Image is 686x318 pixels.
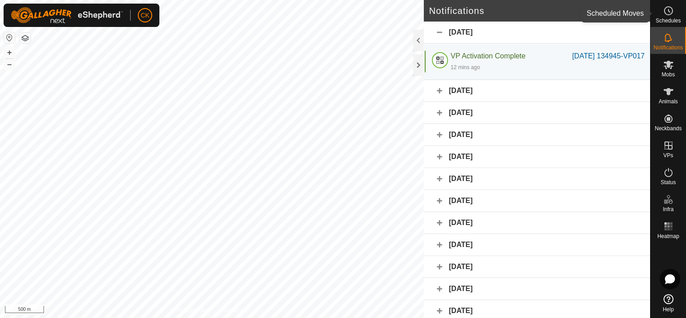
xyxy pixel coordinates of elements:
a: Contact Us [221,306,247,314]
div: [DATE] [424,102,650,124]
div: [DATE] [424,124,650,146]
img: Gallagher Logo [11,7,123,23]
span: Neckbands [655,126,682,131]
a: Help [651,291,686,316]
span: VP Activation Complete [451,52,526,60]
span: Notifications [654,45,683,50]
span: Help [663,307,674,312]
a: Privacy Policy [176,306,210,314]
div: [DATE] [424,80,650,102]
div: [DATE] [424,278,650,300]
button: Reset Map [4,32,15,43]
div: [DATE] [424,146,650,168]
div: [DATE] [424,256,650,278]
h2: Notifications [429,5,631,16]
button: – [4,59,15,70]
div: [DATE] [424,234,650,256]
button: + [4,47,15,58]
div: [DATE] [424,22,650,44]
div: 12 mins ago [451,63,480,71]
span: Schedules [655,18,681,23]
span: Heatmap [657,234,679,239]
span: Status [660,180,676,185]
div: [DATE] [424,168,650,190]
span: CK [141,11,149,20]
span: VPs [663,153,673,158]
span: Animals [659,99,678,104]
button: Map Layers [20,33,31,44]
div: [DATE] [424,190,650,212]
div: [DATE] 134945-VP017 [572,51,645,62]
div: [DATE] [424,212,650,234]
span: Mobs [662,72,675,77]
span: Infra [663,207,673,212]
